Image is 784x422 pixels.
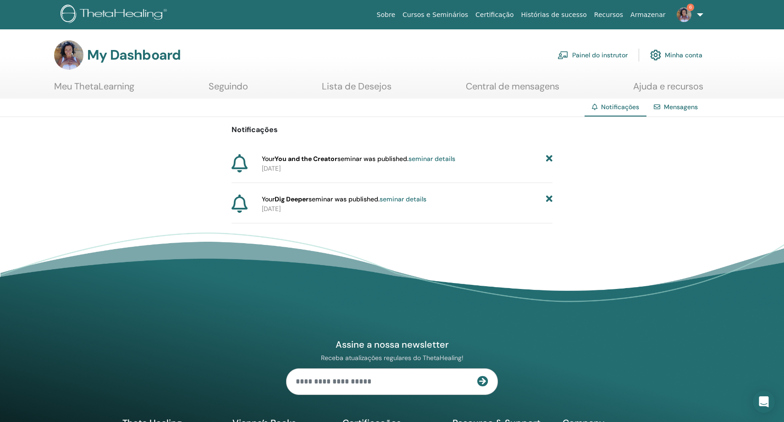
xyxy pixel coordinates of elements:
p: [DATE] [262,164,552,173]
h4: Assine a nossa newsletter [286,339,498,350]
a: Armazenar [627,6,669,23]
a: Seguindo [209,81,248,99]
h3: My Dashboard [87,47,181,63]
a: Central de mensagens [466,81,559,99]
a: seminar details [380,195,426,203]
a: Certificação [472,6,517,23]
a: Lista de Desejos [322,81,392,99]
a: Minha conta [650,45,702,65]
a: seminar details [409,155,455,163]
img: chalkboard-teacher.svg [558,51,569,59]
span: 6 [687,4,694,11]
a: Sobre [373,6,399,23]
img: default.jpg [54,40,83,70]
span: Notificações [601,103,639,111]
strong: You and the Creator [275,155,337,163]
p: Receba atualizações regulares do ThetaHealing! [286,354,498,362]
p: Notificações [232,124,552,135]
img: default.jpg [677,7,691,22]
a: Histórias de sucesso [518,6,591,23]
p: [DATE] [262,204,552,214]
a: Cursos e Seminários [399,6,472,23]
a: Meu ThetaLearning [54,81,134,99]
a: Painel do instrutor [558,45,628,65]
span: Your seminar was published. [262,154,455,164]
a: Recursos [591,6,627,23]
a: Mensagens [664,103,698,111]
img: logo.png [61,5,170,25]
a: Ajuda e recursos [633,81,703,99]
span: Your seminar was published. [262,194,426,204]
div: Open Intercom Messenger [753,391,775,413]
img: cog.svg [650,47,661,63]
strong: Dig Deeper [275,195,309,203]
